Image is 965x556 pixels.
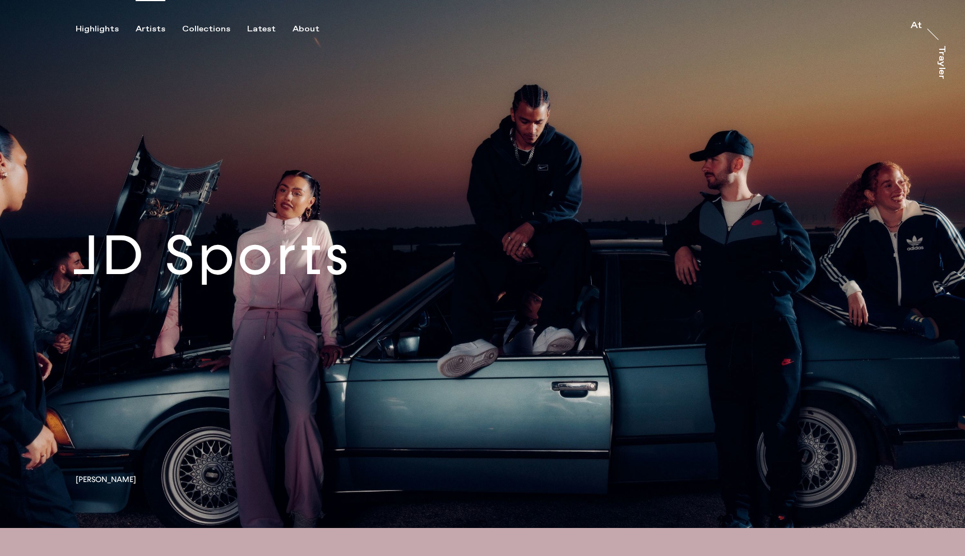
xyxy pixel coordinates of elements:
div: Latest [247,24,276,34]
button: Collections [182,24,247,34]
a: Trayler [935,45,946,91]
button: Latest [247,24,293,34]
button: Highlights [76,24,136,34]
div: Trayler [937,45,946,79]
button: Artists [136,24,182,34]
div: Artists [136,24,165,34]
div: Highlights [76,24,119,34]
a: At [911,21,922,33]
button: About [293,24,336,34]
div: Collections [182,24,230,34]
div: About [293,24,319,34]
